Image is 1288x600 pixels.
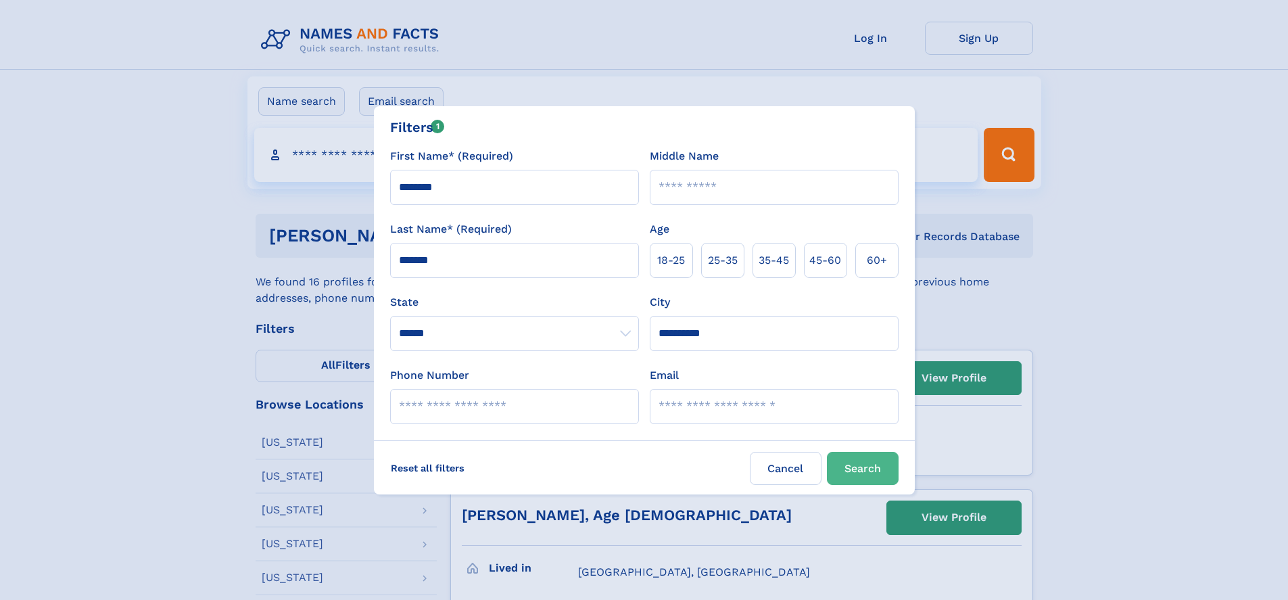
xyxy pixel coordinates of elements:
label: City [650,294,670,310]
label: First Name* (Required) [390,148,513,164]
span: 60+ [867,252,887,269]
label: Age [650,221,669,237]
label: State [390,294,639,310]
label: Email [650,367,679,384]
label: Reset all filters [382,452,473,484]
span: 45‑60 [809,252,841,269]
span: 35‑45 [759,252,789,269]
span: 25‑35 [708,252,738,269]
div: Filters [390,117,445,137]
span: 18‑25 [657,252,685,269]
button: Search [827,452,899,485]
label: Last Name* (Required) [390,221,512,237]
label: Phone Number [390,367,469,384]
label: Cancel [750,452,821,485]
label: Middle Name [650,148,719,164]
